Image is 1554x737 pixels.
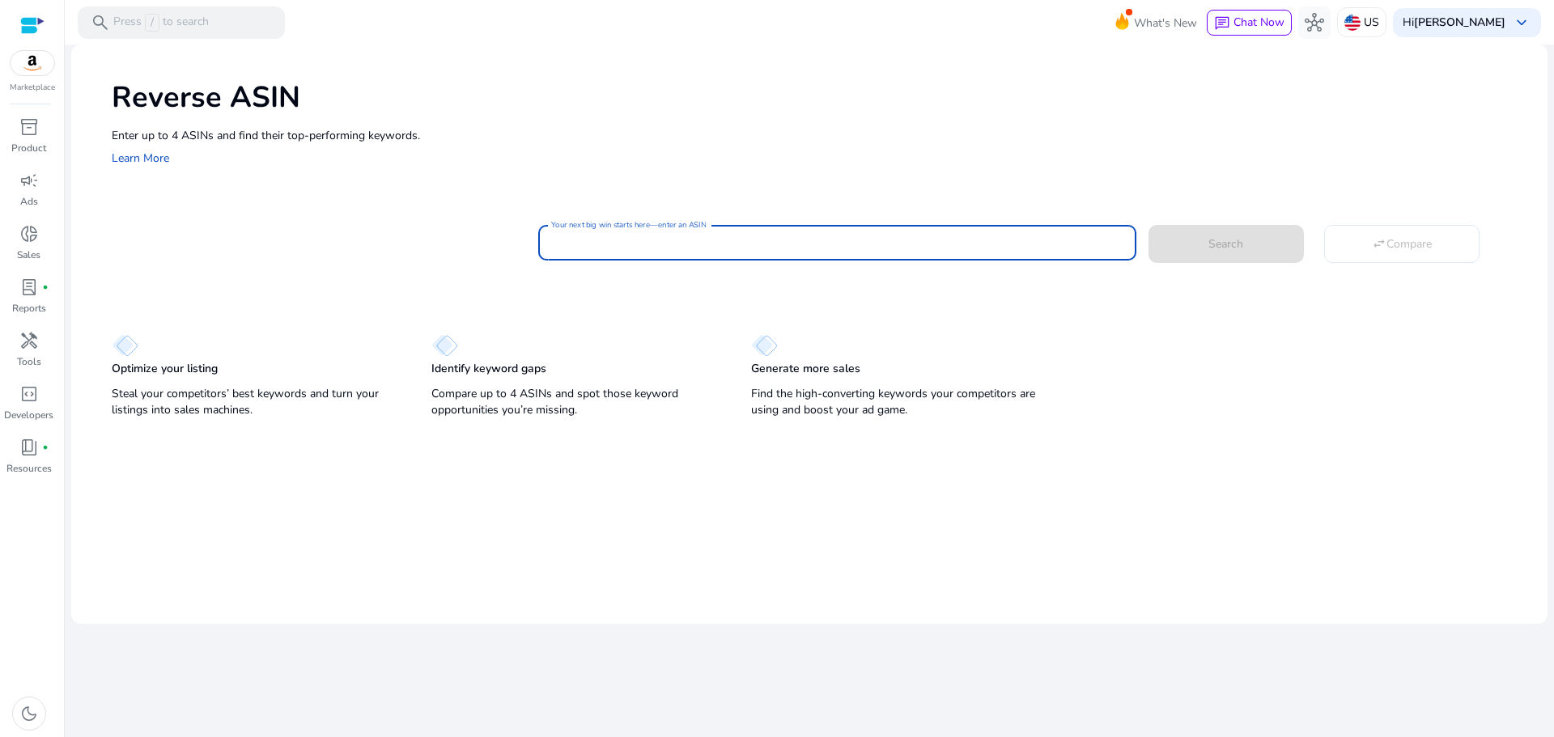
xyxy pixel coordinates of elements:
[751,386,1038,418] p: Find the high-converting keywords your competitors are using and boost your ad game.
[1207,10,1292,36] button: chatChat Now
[11,141,46,155] p: Product
[19,117,39,137] span: inventory_2
[12,301,46,316] p: Reports
[1298,6,1331,39] button: hub
[17,354,41,369] p: Tools
[1364,8,1379,36] p: US
[145,14,159,32] span: /
[1403,17,1505,28] p: Hi
[19,384,39,404] span: code_blocks
[1512,13,1531,32] span: keyboard_arrow_down
[42,444,49,451] span: fiber_manual_record
[1414,15,1505,30] b: [PERSON_NAME]
[112,361,218,377] p: Optimize your listing
[19,704,39,723] span: dark_mode
[19,224,39,244] span: donut_small
[1344,15,1361,31] img: us.svg
[551,219,706,231] mat-label: Your next big win starts here—enter an ASIN
[112,150,169,166] a: Learn More
[431,334,458,357] img: diamond.svg
[1134,9,1197,37] span: What's New
[4,408,53,422] p: Developers
[1214,15,1230,32] span: chat
[1233,15,1284,30] span: Chat Now
[112,127,1531,144] p: Enter up to 4 ASINs and find their top-performing keywords.
[19,438,39,457] span: book_4
[113,14,209,32] p: Press to search
[751,334,778,357] img: diamond.svg
[112,334,138,357] img: diamond.svg
[20,194,38,209] p: Ads
[751,361,860,377] p: Generate more sales
[112,80,1531,115] h1: Reverse ASIN
[91,13,110,32] span: search
[19,277,39,297] span: lab_profile
[431,361,546,377] p: Identify keyword gaps
[17,248,40,262] p: Sales
[431,386,719,418] p: Compare up to 4 ASINs and spot those keyword opportunities you’re missing.
[6,461,52,476] p: Resources
[10,82,55,94] p: Marketplace
[19,331,39,350] span: handyman
[1305,13,1324,32] span: hub
[11,51,54,75] img: amazon.svg
[112,386,399,418] p: Steal your competitors’ best keywords and turn your listings into sales machines.
[42,284,49,290] span: fiber_manual_record
[19,171,39,190] span: campaign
